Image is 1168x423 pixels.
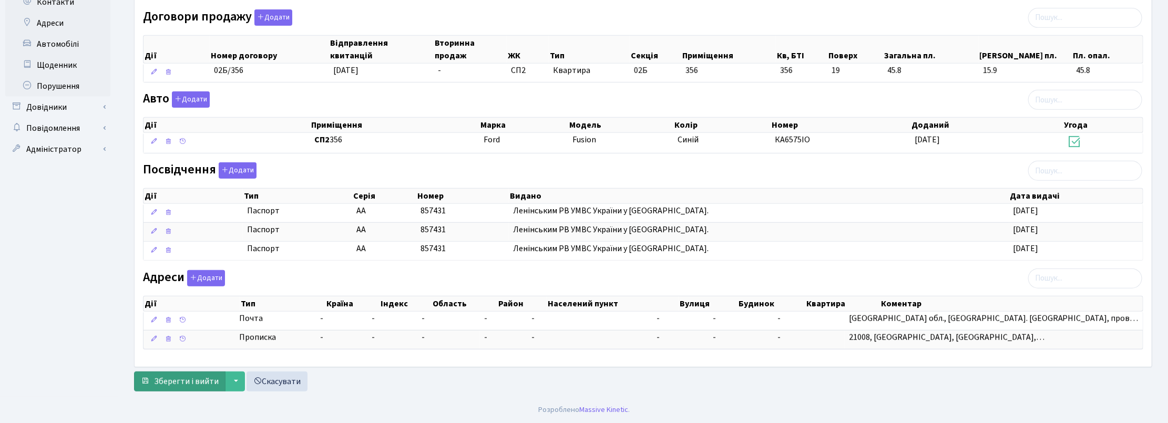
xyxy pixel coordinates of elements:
[239,332,276,344] span: Прописка
[185,268,225,286] a: Додати
[484,134,500,146] span: Ford
[143,270,225,286] label: Адреси
[434,36,507,63] th: Вторинна продаж
[1013,224,1039,235] span: [DATE]
[484,313,487,324] span: -
[247,224,348,236] span: Паспорт
[247,205,348,217] span: Паспорт
[372,313,375,324] span: -
[880,296,1143,311] th: Коментар
[513,224,709,235] span: Ленінським РВ УМВС України у [GEOGRAPHIC_DATA].
[169,90,210,108] a: Додати
[216,161,257,179] a: Додати
[416,189,509,203] th: Номер
[979,36,1072,63] th: [PERSON_NAME] пл.
[5,118,110,139] a: Повідомлення
[511,65,545,77] span: СП2
[507,36,549,63] th: ЖК
[219,162,257,179] button: Посвідчення
[513,205,709,216] span: Ленінським РВ УМВС України у [GEOGRAPHIC_DATA].
[681,36,776,63] th: Приміщення
[210,36,330,63] th: Номер договору
[356,224,366,235] span: АА
[143,162,257,179] label: Посвідчення
[484,332,487,343] span: -
[911,118,1063,132] th: Доданий
[713,313,716,324] span: -
[513,243,709,254] span: Ленінським РВ УМВС України у [GEOGRAPHIC_DATA].
[356,205,366,216] span: АА
[310,118,479,132] th: Приміщення
[1072,36,1143,63] th: Пл. опал.
[538,404,630,416] div: Розроблено .
[187,270,225,286] button: Адреси
[1013,243,1039,254] span: [DATE]
[776,36,828,63] th: Кв, БТІ
[657,313,660,324] span: -
[143,9,292,26] label: Договори продажу
[915,134,940,146] span: [DATE]
[432,296,497,311] th: Область
[314,134,475,146] span: 356
[887,65,974,77] span: 45.8
[1028,269,1142,288] input: Пошук...
[325,296,380,311] th: Країна
[1063,118,1143,132] th: Угода
[509,189,1009,203] th: Видано
[5,76,110,97] a: Порушення
[737,296,805,311] th: Будинок
[380,296,432,311] th: Індекс
[154,376,219,387] span: Зберегти і вийти
[254,9,292,26] button: Договори продажу
[983,65,1068,77] span: 15.9
[549,36,629,63] th: Тип
[134,372,226,391] button: Зберегти і вийти
[713,332,716,343] span: -
[334,65,359,76] span: [DATE]
[479,118,568,132] th: Марка
[247,372,308,391] a: Скасувати
[422,332,425,343] span: -
[849,332,1044,343] span: 21008, [GEOGRAPHIC_DATA], [GEOGRAPHIC_DATA],…
[771,118,910,132] th: Номер
[356,243,366,254] span: АА
[252,7,292,26] a: Додати
[144,36,210,63] th: Дії
[883,36,978,63] th: Загальна пл.
[1028,90,1142,110] input: Пошук...
[5,13,110,34] a: Адреси
[320,332,363,344] span: -
[143,91,210,108] label: Авто
[777,332,781,343] span: -
[314,134,330,146] b: СП2
[827,36,883,63] th: Поверх
[352,189,416,203] th: Серія
[1009,189,1143,203] th: Дата видачі
[330,36,434,63] th: Відправлення квитанцій
[243,189,352,203] th: Тип
[247,243,348,255] span: Паспорт
[1028,161,1142,181] input: Пошук...
[144,118,310,132] th: Дії
[5,139,110,160] a: Адміністратор
[5,55,110,76] a: Щоденник
[214,65,243,76] span: 02Б/356
[568,118,673,132] th: Модель
[673,118,771,132] th: Колір
[849,313,1139,324] span: [GEOGRAPHIC_DATA] обл., [GEOGRAPHIC_DATA]. [GEOGRAPHIC_DATA], пров…
[497,296,547,311] th: Район
[421,243,446,254] span: 857431
[422,313,425,324] span: -
[832,65,879,77] span: 19
[679,296,737,311] th: Вулиця
[657,332,660,343] span: -
[531,332,535,343] span: -
[372,332,375,343] span: -
[775,134,810,146] span: КА6575ІО
[579,404,628,415] a: Massive Kinetic
[144,189,243,203] th: Дії
[780,65,824,77] span: 356
[1028,8,1142,28] input: Пошук...
[421,224,446,235] span: 857431
[240,296,325,311] th: Тип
